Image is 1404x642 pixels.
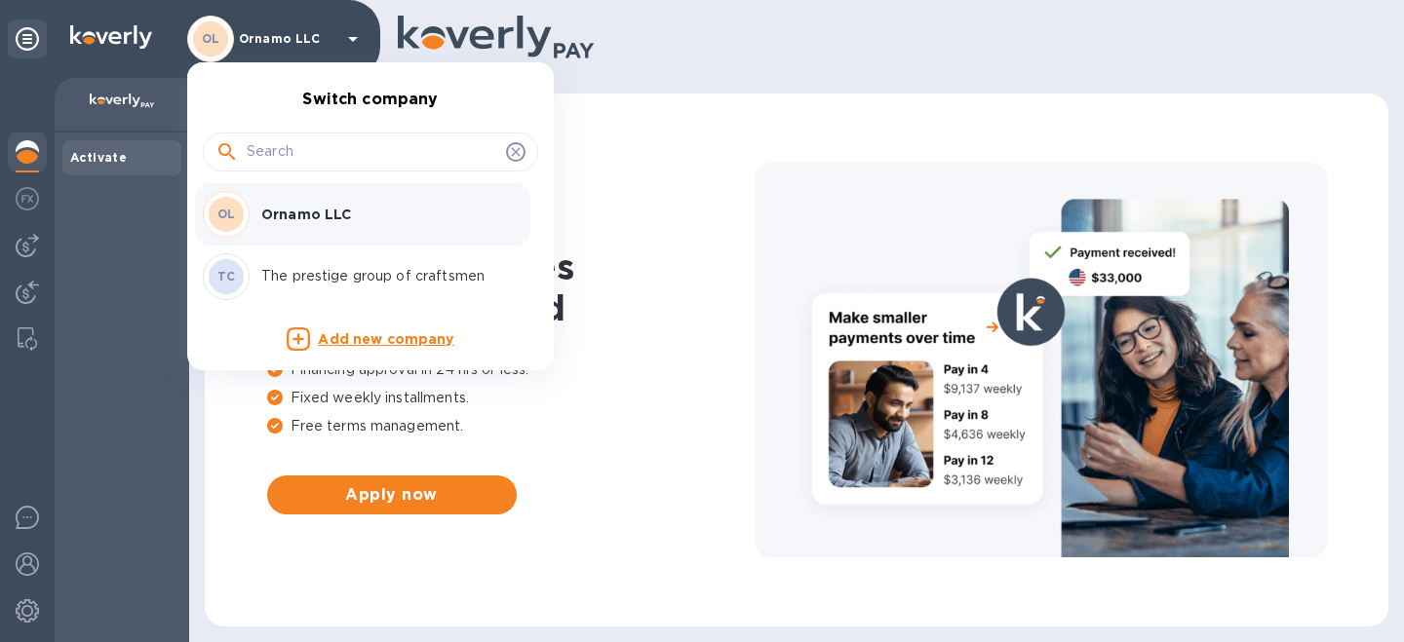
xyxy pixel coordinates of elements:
p: Add new company [318,329,453,351]
p: Ornamo LLC [261,205,507,224]
input: Search [247,137,498,167]
p: The prestige group of craftsmen [261,266,507,286]
b: OL [217,207,236,221]
b: TC [217,269,236,283]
